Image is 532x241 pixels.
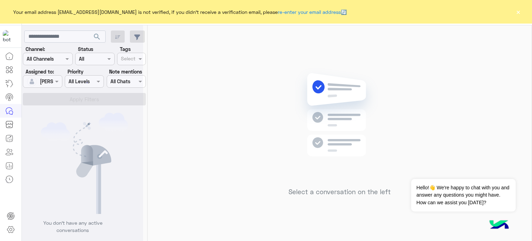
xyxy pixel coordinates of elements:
[76,77,88,89] div: loading...
[290,68,390,183] img: no messages
[278,9,341,15] a: re-enter your email address
[3,30,15,43] img: 919860931428189
[289,188,391,196] h5: Select a conversation on the left
[515,8,522,15] button: ×
[13,8,347,16] span: Your email address [EMAIL_ADDRESS][DOMAIN_NAME] is not verified, if you didn't receive a verifica...
[411,179,515,212] span: Hello!👋 We're happy to chat with you and answer any questions you might have. How can we assist y...
[120,55,135,64] div: Select
[487,213,511,238] img: hulul-logo.png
